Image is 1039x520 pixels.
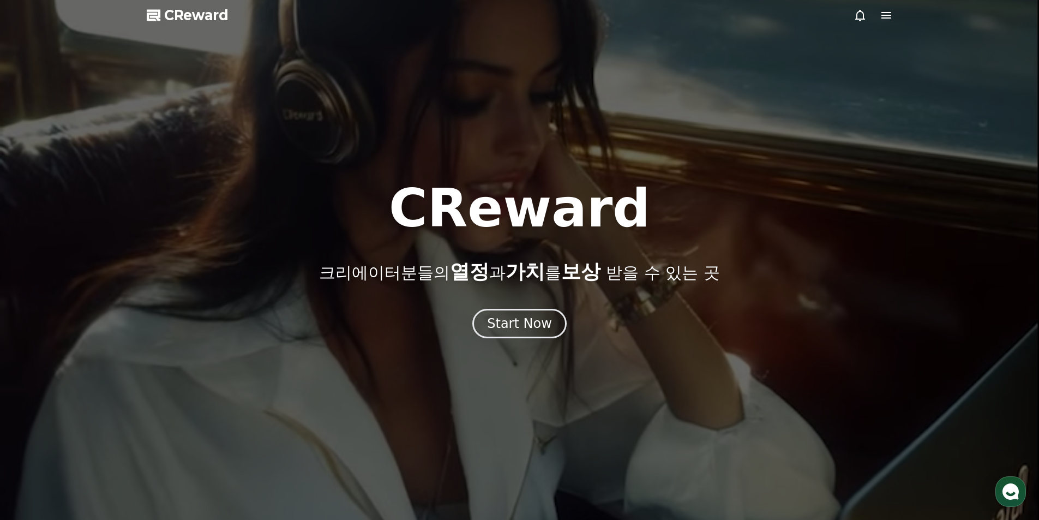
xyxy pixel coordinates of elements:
p: 크리에이터분들의 과 를 받을 수 있는 곳 [319,261,719,283]
a: 설정 [141,346,209,373]
div: Start Now [487,315,552,332]
a: CReward [147,7,229,24]
span: 대화 [100,363,113,372]
span: 열정 [450,260,489,283]
a: 홈 [3,346,72,373]
span: 홈 [34,362,41,371]
span: CReward [164,7,229,24]
span: 설정 [169,362,182,371]
h1: CReward [389,182,650,235]
button: Start Now [472,309,567,338]
span: 가치 [506,260,545,283]
a: Start Now [472,320,567,330]
span: 보상 [561,260,600,283]
a: 대화 [72,346,141,373]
